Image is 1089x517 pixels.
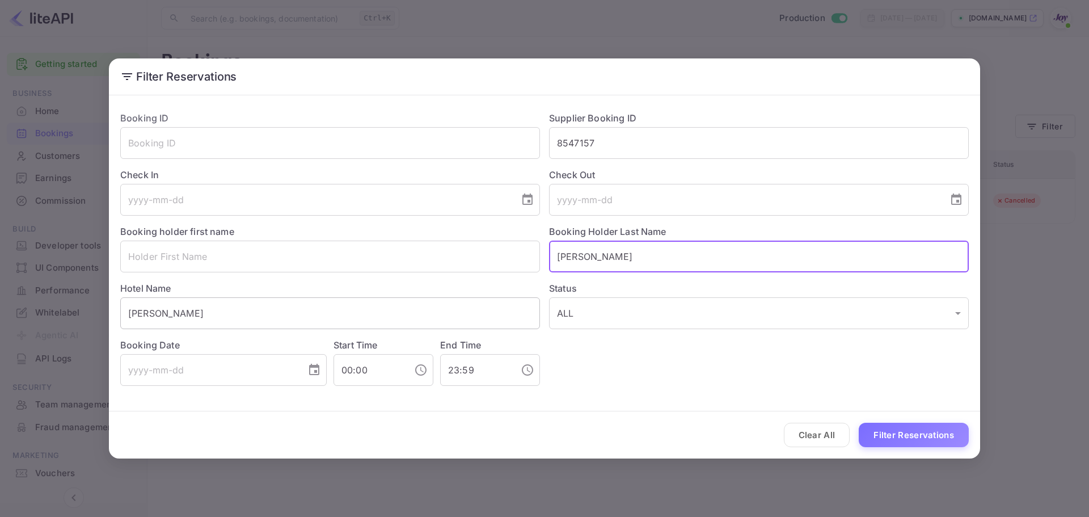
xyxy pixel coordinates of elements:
button: Choose date [945,188,968,211]
input: yyyy-mm-dd [549,184,940,216]
input: yyyy-mm-dd [120,184,512,216]
input: Supplier Booking ID [549,127,969,159]
input: hh:mm [440,354,512,386]
button: Choose time, selected time is 12:00 AM [410,359,432,381]
button: Choose date [516,188,539,211]
button: Choose date [303,359,326,381]
label: Check In [120,168,540,182]
label: Hotel Name [120,283,171,294]
input: Hotel Name [120,297,540,329]
label: Booking holder first name [120,226,234,237]
div: ALL [549,297,969,329]
input: hh:mm [334,354,405,386]
label: Booking ID [120,112,169,124]
button: Clear All [784,423,850,447]
button: Choose time, selected time is 11:59 PM [516,359,539,381]
input: Booking ID [120,127,540,159]
label: End Time [440,339,481,351]
label: Start Time [334,339,378,351]
input: yyyy-mm-dd [120,354,298,386]
label: Status [549,281,969,295]
label: Check Out [549,168,969,182]
button: Filter Reservations [859,423,969,447]
label: Supplier Booking ID [549,112,636,124]
label: Booking Holder Last Name [549,226,666,237]
input: Holder First Name [120,241,540,272]
label: Booking Date [120,338,327,352]
input: Holder Last Name [549,241,969,272]
h2: Filter Reservations [109,58,980,95]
